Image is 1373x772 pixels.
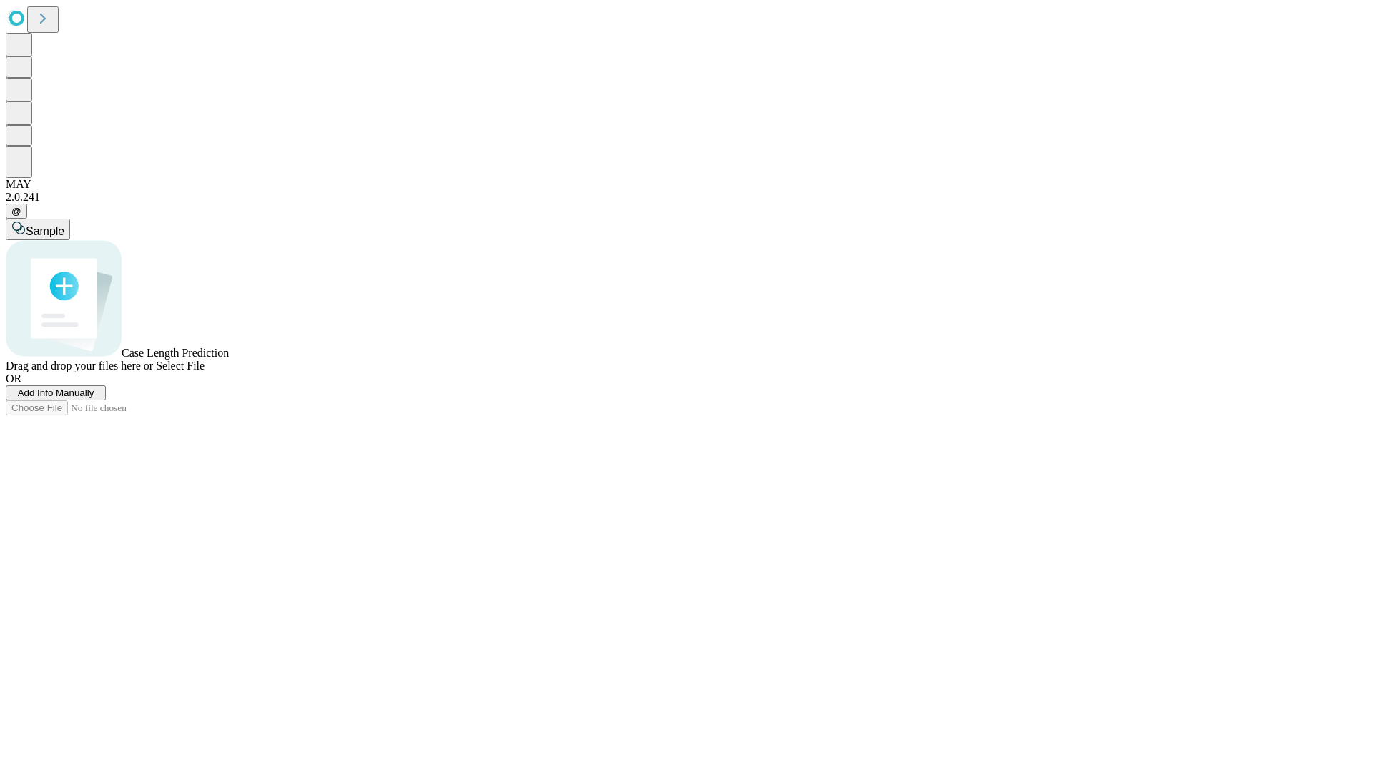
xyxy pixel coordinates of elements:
div: MAY [6,178,1367,191]
span: Drag and drop your files here or [6,360,153,372]
button: Sample [6,219,70,240]
span: Add Info Manually [18,387,94,398]
button: @ [6,204,27,219]
div: 2.0.241 [6,191,1367,204]
span: OR [6,372,21,385]
span: @ [11,206,21,217]
span: Sample [26,225,64,237]
span: Case Length Prediction [122,347,229,359]
button: Add Info Manually [6,385,106,400]
span: Select File [156,360,205,372]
